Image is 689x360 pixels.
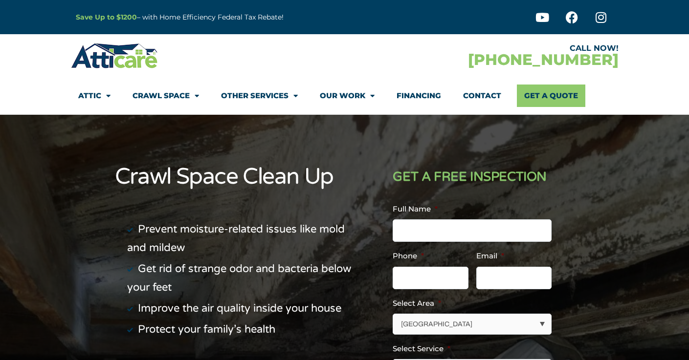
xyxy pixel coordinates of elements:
[78,85,611,107] nav: Menu
[320,85,375,107] a: Our Work
[393,298,441,308] label: Select Area
[76,13,137,21] a: Save Up to $1200
[393,169,547,184] span: Get a FREE Inspection
[127,299,354,318] li: Improve the air quality inside your house
[517,85,585,107] a: Get A Quote
[463,85,501,107] a: Contact
[393,344,450,354] label: Select Service
[397,85,441,107] a: Financing
[78,85,111,107] a: Attic
[76,12,393,23] p: – with Home Efficiency Federal Tax Rebate!
[115,166,359,188] h1: Crawl Space Clean Up
[345,44,619,52] div: CALL NOW!
[133,85,199,107] a: Crawl Space
[127,320,354,339] li: Protect your family’s health
[127,259,354,296] li: Get rid of strange odor and bacteria below your feet
[393,251,424,261] label: Phone
[221,85,298,107] a: Other Services
[476,251,504,261] label: Email
[127,220,354,257] li: Prevent moisture-related issues like mold and mildew
[393,204,438,214] label: Full Name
